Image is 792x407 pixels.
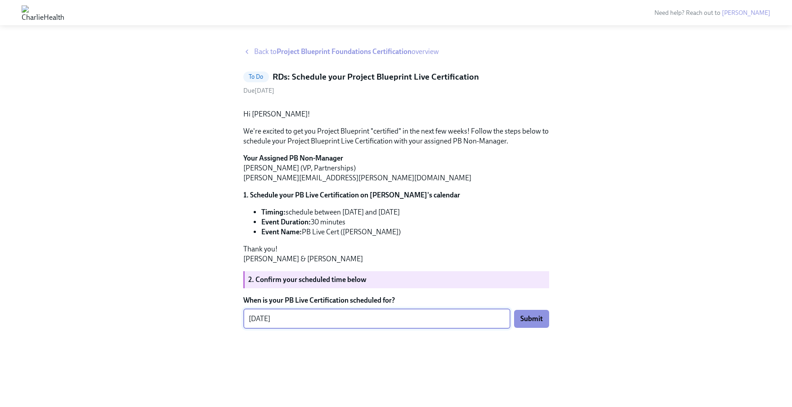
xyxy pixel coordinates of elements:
a: [PERSON_NAME] [722,9,770,17]
label: When is your PB Live Certification scheduled for? [243,295,549,305]
li: 30 minutes [261,217,549,227]
h5: RDs: Schedule your Project Blueprint Live Certification [273,71,479,83]
p: [PERSON_NAME] (VP, Partnerships) [PERSON_NAME][EMAIL_ADDRESS][PERSON_NAME][DOMAIN_NAME] [243,153,549,183]
p: Hi [PERSON_NAME]! [243,109,549,119]
strong: Event Duration: [261,218,311,226]
strong: Your Assigned PB Non-Manager [243,154,343,162]
span: Back to overview [254,47,439,57]
strong: Event Name: [261,228,302,236]
span: To Do [243,73,269,80]
strong: Project Blueprint Foundations Certification [277,47,412,56]
li: PB Live Cert ([PERSON_NAME]) [261,227,549,237]
img: CharlieHealth [22,5,64,20]
strong: 1. Schedule your PB Live Certification on [PERSON_NAME]'s calendar [243,191,460,199]
button: Submit [514,310,549,328]
strong: 2. Confirm your scheduled time below [248,275,367,284]
span: Submit [520,314,543,323]
textarea: [DATE] [249,313,505,324]
span: Need help? Reach out to [654,9,770,17]
span: Monday, August 25th 2025, 12:00 pm [243,87,274,94]
a: Back toProject Blueprint Foundations Certificationoverview [243,47,549,57]
p: Thank you! [PERSON_NAME] & [PERSON_NAME] [243,244,549,264]
li: schedule between [DATE] and [DATE] [261,207,549,217]
p: We're excited to get you Project Blueprint "certified" in the next few weeks! Follow the steps be... [243,126,549,146]
strong: Timing: [261,208,286,216]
